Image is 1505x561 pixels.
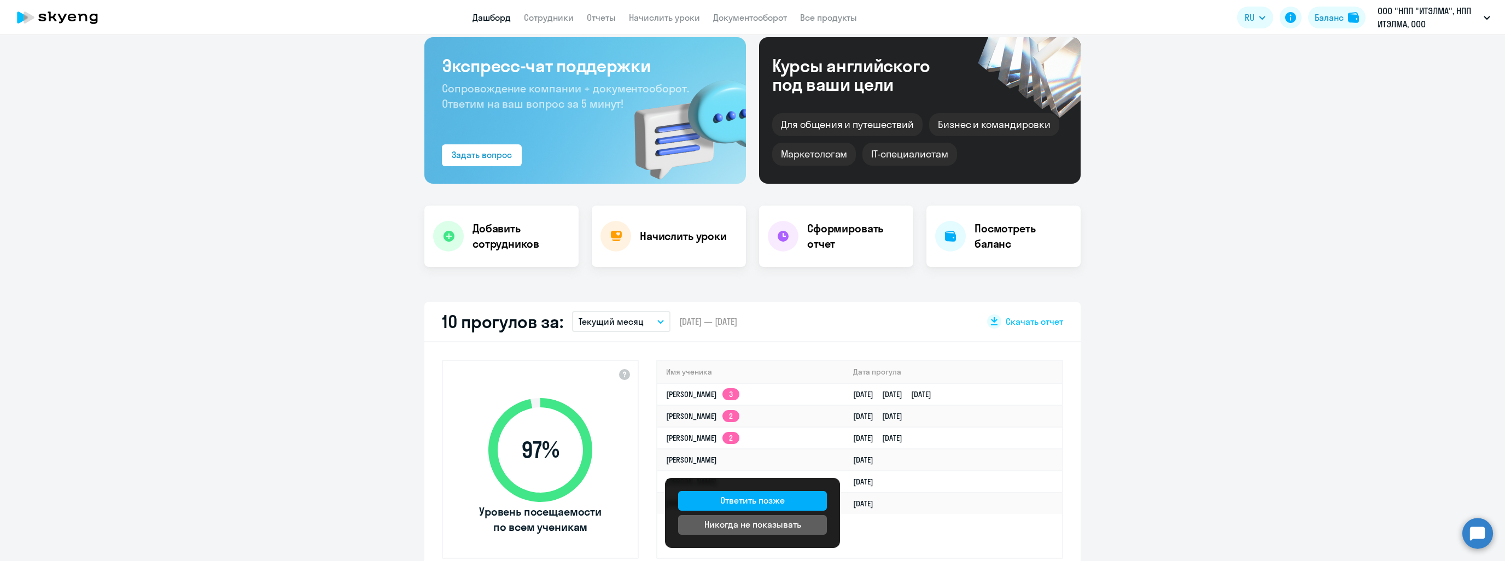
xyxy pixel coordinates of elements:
[800,12,857,23] a: Все продукты
[853,455,882,465] a: [DATE]
[1348,12,1359,23] img: balance
[1308,7,1366,28] button: Балансbalance
[579,315,644,328] p: Текущий месяц
[853,433,911,443] a: [DATE][DATE]
[666,477,717,487] a: [PERSON_NAME]
[477,437,603,463] span: 97 %
[1237,7,1273,28] button: RU
[1245,11,1255,24] span: RU
[678,491,827,511] button: Ответить позже
[524,12,574,23] a: Сотрудники
[472,221,570,252] h4: Добавить сотрудников
[477,504,603,535] span: Уровень посещаемости по всем ученикам
[666,433,739,443] a: [PERSON_NAME]2
[640,229,727,244] h4: Начислить уроки
[678,515,827,535] button: Никогда не показывать
[772,113,923,136] div: Для общения и путешествий
[572,311,670,332] button: Текущий месяц
[657,361,844,383] th: Имя ученика
[853,477,882,487] a: [DATE]
[442,55,728,77] h3: Экспресс-чат поддержки
[666,455,717,465] a: [PERSON_NAME]
[929,113,1059,136] div: Бизнес и командировки
[587,12,616,23] a: Отчеты
[666,389,739,399] a: [PERSON_NAME]3
[704,518,801,531] div: Никогда не показывать
[722,388,739,400] app-skyeng-badge: 3
[722,410,739,422] app-skyeng-badge: 2
[975,221,1072,252] h4: Посмотреть баланс
[1372,4,1496,31] button: ООО "НПП "ИТЭЛМА", НПП ИТЭЛМА, ООО
[862,143,956,166] div: IT-специалистам
[442,144,522,166] button: Задать вопрос
[452,148,512,161] div: Задать вопрос
[619,61,746,184] img: bg-img
[1315,11,1344,24] div: Баланс
[442,311,563,332] h2: 10 прогулов за:
[442,81,689,110] span: Сопровождение компании + документооборот. Ответим на ваш вопрос за 5 минут!
[722,432,739,444] app-skyeng-badge: 2
[853,499,882,509] a: [DATE]
[853,411,911,421] a: [DATE][DATE]
[772,143,856,166] div: Маркетологам
[713,12,787,23] a: Документооборот
[807,221,905,252] h4: Сформировать отчет
[720,494,785,507] div: Ответить позже
[1378,4,1479,31] p: ООО "НПП "ИТЭЛМА", НПП ИТЭЛМА, ООО
[679,315,737,328] span: [DATE] — [DATE]
[853,389,940,399] a: [DATE][DATE][DATE]
[666,411,739,421] a: [PERSON_NAME]2
[629,12,700,23] a: Начислить уроки
[844,361,1062,383] th: Дата прогула
[1006,315,1063,328] span: Скачать отчет
[472,12,511,23] a: Дашборд
[772,56,959,93] div: Курсы английского под ваши цели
